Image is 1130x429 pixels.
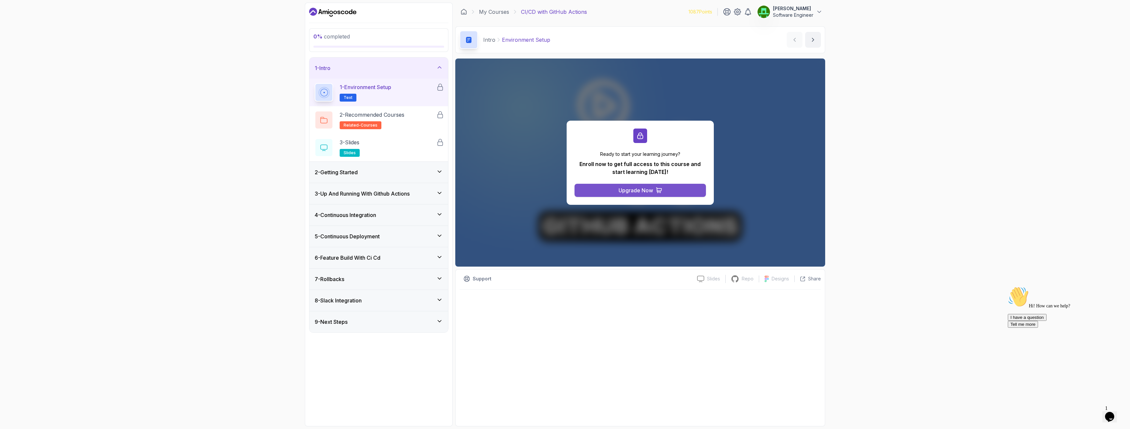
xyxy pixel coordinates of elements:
p: CI/CD with GitHub Actions [521,8,587,16]
button: 6-Feature Build With Ci Cd [309,247,448,268]
button: 4-Continuous Integration [309,204,448,226]
p: 1 - Environment Setup [340,83,391,91]
p: Intro [483,36,495,44]
p: Designs [772,275,789,282]
p: Slides [707,275,720,282]
button: 7-Rollbacks [309,269,448,290]
img: :wave: [3,3,24,24]
iframe: chat widget [1005,284,1123,399]
button: 3-Slidesslides [315,138,443,157]
img: user profile image [757,6,770,18]
button: Upgrade Now [575,184,706,197]
p: Ready to start your learning journey? [575,151,706,157]
button: 9-Next Steps [309,311,448,332]
button: 2-Getting Started [309,162,448,183]
p: Support [473,275,491,282]
h3: 4 - Continuous Integration [315,211,376,219]
button: Support button [460,274,495,284]
span: slides [344,150,356,155]
p: Environment Setup [502,36,550,44]
h3: 5 - Continuous Deployment [315,232,380,240]
span: completed [313,33,350,40]
h3: 2 - Getting Started [315,168,358,176]
button: 8-Slack Integration [309,290,448,311]
iframe: chat widget [1102,403,1123,422]
h3: 9 - Next Steps [315,318,348,326]
p: 3 - Slides [340,138,359,146]
div: Upgrade Now [619,186,653,194]
button: Tell me more [3,37,33,44]
span: Hi! How can we help? [3,20,65,25]
p: Repo [742,275,754,282]
button: 3-Up And Running With Github Actions [309,183,448,204]
p: Share [808,275,821,282]
p: [PERSON_NAME] [773,5,813,12]
h3: 6 - Feature Build With Ci Cd [315,254,380,262]
p: Software Engineer [773,12,813,18]
span: 0 % [313,33,323,40]
button: user profile image[PERSON_NAME]Software Engineer [757,5,823,18]
button: Share [794,275,821,282]
button: previous content [787,32,802,48]
div: 👋Hi! How can we help?I have a questionTell me more [3,3,121,44]
a: Dashboard [461,9,467,15]
button: 1-Intro [309,58,448,79]
h3: 8 - Slack Integration [315,297,362,304]
button: next content [805,32,821,48]
p: Enroll now to get full access to this course and start learning [DATE]! [575,160,706,176]
h3: 7 - Rollbacks [315,275,344,283]
a: My Courses [479,8,509,16]
span: Text [344,95,352,100]
h3: 3 - Up And Running With Github Actions [315,190,410,198]
p: 1087 Points [689,9,712,15]
p: 2 - Recommended Courses [340,111,404,119]
button: I have a question [3,30,41,37]
span: related-courses [344,123,377,128]
button: 5-Continuous Deployment [309,226,448,247]
button: 2-Recommended Coursesrelated-courses [315,111,443,129]
h3: 1 - Intro [315,64,330,72]
button: 1-Environment SetupText [315,83,443,102]
a: Dashboard [309,7,356,17]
